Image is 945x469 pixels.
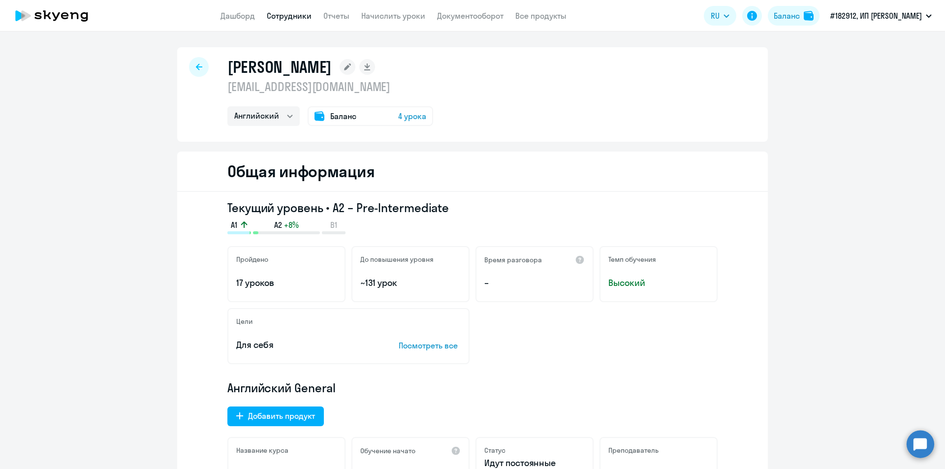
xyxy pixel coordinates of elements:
h5: Пройдено [236,255,268,264]
span: +8% [284,219,299,230]
p: – [484,277,585,289]
h5: Обучение начато [360,446,415,455]
button: Добавить продукт [227,406,324,426]
span: B1 [330,219,337,230]
span: A2 [274,219,282,230]
div: Добавить продукт [248,410,315,422]
a: Документооборот [437,11,504,21]
span: A1 [231,219,237,230]
p: [EMAIL_ADDRESS][DOMAIN_NAME] [227,79,433,94]
h5: Время разговора [484,255,542,264]
a: Сотрудники [267,11,312,21]
a: Начислить уроки [361,11,425,21]
span: 4 урока [398,110,426,122]
h5: Преподаватель [608,446,659,455]
span: Английский General [227,380,336,396]
h5: Статус [484,446,505,455]
h2: Общая информация [227,161,375,181]
span: RU [711,10,720,22]
a: Дашборд [220,11,255,21]
p: Для себя [236,339,368,351]
h5: Цели [236,317,252,326]
p: 17 уроков [236,277,337,289]
button: RU [704,6,736,26]
h5: До повышения уровня [360,255,434,264]
div: Баланс [774,10,800,22]
h1: [PERSON_NAME] [227,57,332,77]
img: balance [804,11,814,21]
h3: Текущий уровень • A2 – Pre-Intermediate [227,200,718,216]
p: Посмотреть все [399,340,461,351]
button: Балансbalance [768,6,819,26]
a: Все продукты [515,11,567,21]
h5: Название курса [236,446,288,455]
span: Баланс [330,110,356,122]
a: Отчеты [323,11,349,21]
p: #182912, ИП [PERSON_NAME] [830,10,922,22]
span: Высокий [608,277,709,289]
h5: Темп обучения [608,255,656,264]
button: #182912, ИП [PERSON_NAME] [825,4,937,28]
p: ~131 урок [360,277,461,289]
